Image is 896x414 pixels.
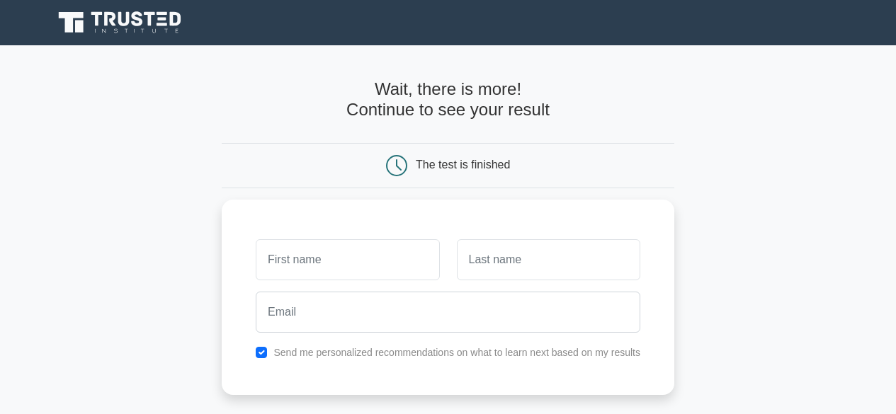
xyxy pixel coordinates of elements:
[256,239,439,280] input: First name
[416,159,510,171] div: The test is finished
[273,347,640,358] label: Send me personalized recommendations on what to learn next based on my results
[457,239,640,280] input: Last name
[256,292,640,333] input: Email
[222,79,674,120] h4: Wait, there is more! Continue to see your result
